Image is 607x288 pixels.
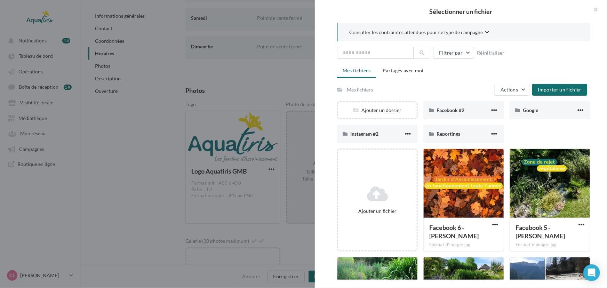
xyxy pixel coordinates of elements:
button: Filtrer par [433,47,474,59]
span: Partagés avec moi [383,67,424,73]
span: Google [523,107,538,113]
button: Consulter les contraintes attendues pour ce type de campagne [349,29,489,37]
button: Réinitialiser [474,49,508,57]
span: Facebook 5 - Thierry PIETTRE [516,224,565,240]
span: Consulter les contraintes attendues pour ce type de campagne [349,29,483,36]
div: Ajouter un fichier [341,208,414,215]
span: Facebook #2 [437,107,464,113]
span: Facebook 6 - Thierry PIETTRE [429,224,479,240]
span: Reportings [437,131,460,137]
div: Mes fichiers [347,86,373,93]
span: Mes fichiers [343,67,370,73]
div: Format d'image: jpg [429,242,498,248]
span: Instagram #2 [350,131,378,137]
div: Format d'image: jpg [516,242,584,248]
span: Actions [501,87,518,93]
button: Importer un fichier [532,84,587,96]
div: Ajouter un dossier [338,107,417,114]
span: Importer un fichier [538,87,582,93]
h2: Sélectionner un fichier [326,8,596,15]
div: Open Intercom Messenger [583,264,600,281]
button: Actions [495,84,529,96]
